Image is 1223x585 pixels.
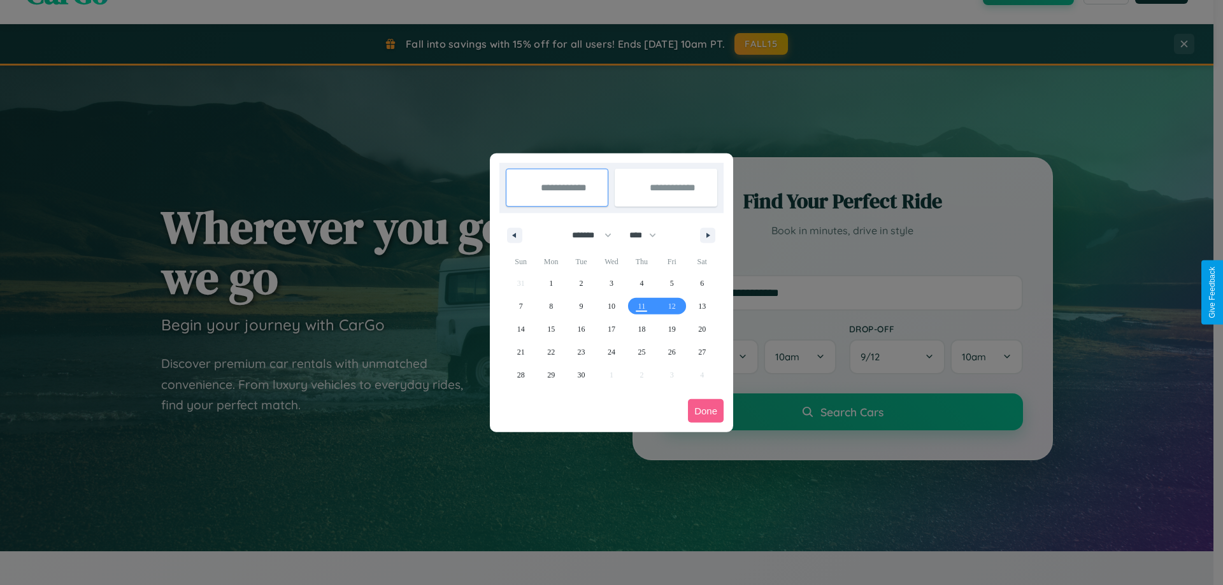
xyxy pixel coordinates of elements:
[596,318,626,341] button: 17
[596,272,626,295] button: 3
[608,318,615,341] span: 17
[517,318,525,341] span: 14
[1208,267,1217,318] div: Give Feedback
[517,341,525,363] span: 21
[688,399,724,423] button: Done
[608,341,615,363] span: 24
[578,318,585,341] span: 16
[687,295,717,318] button: 13
[519,295,523,318] span: 7
[506,295,536,318] button: 7
[657,295,687,318] button: 12
[566,341,596,363] button: 23
[517,363,525,386] span: 28
[596,295,626,318] button: 10
[536,318,566,341] button: 15
[627,272,657,295] button: 4
[668,295,676,318] span: 12
[536,363,566,386] button: 29
[566,363,596,386] button: 30
[638,295,646,318] span: 11
[580,295,583,318] span: 9
[536,251,566,272] span: Mon
[698,295,706,318] span: 13
[668,318,676,341] span: 19
[687,341,717,363] button: 27
[506,363,536,386] button: 28
[638,318,645,341] span: 18
[608,295,615,318] span: 10
[549,272,553,295] span: 1
[657,272,687,295] button: 5
[578,341,585,363] span: 23
[578,363,585,386] span: 30
[547,341,555,363] span: 22
[596,251,626,272] span: Wed
[566,251,596,272] span: Tue
[668,341,676,363] span: 26
[549,295,553,318] span: 8
[627,251,657,272] span: Thu
[580,272,583,295] span: 2
[657,318,687,341] button: 19
[687,272,717,295] button: 6
[698,341,706,363] span: 27
[627,341,657,363] button: 25
[506,341,536,363] button: 21
[700,272,704,295] span: 6
[687,251,717,272] span: Sat
[506,318,536,341] button: 14
[596,341,626,363] button: 24
[547,363,555,386] span: 29
[547,318,555,341] span: 15
[627,295,657,318] button: 11
[536,272,566,295] button: 1
[657,251,687,272] span: Fri
[698,318,706,341] span: 20
[627,318,657,341] button: 18
[657,341,687,363] button: 26
[566,318,596,341] button: 16
[640,272,643,295] span: 4
[687,318,717,341] button: 20
[566,295,596,318] button: 9
[638,341,645,363] span: 25
[536,295,566,318] button: 8
[506,251,536,272] span: Sun
[610,272,613,295] span: 3
[566,272,596,295] button: 2
[536,341,566,363] button: 22
[670,272,674,295] span: 5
